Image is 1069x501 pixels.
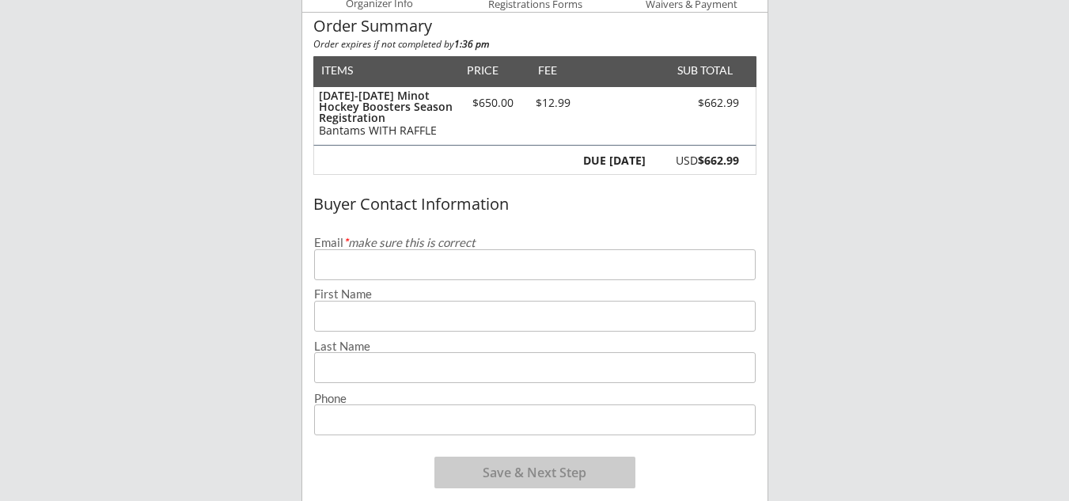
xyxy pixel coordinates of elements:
div: [DATE]-[DATE] Minot Hockey Boosters Season Registration [319,90,453,123]
div: FEE [527,65,568,76]
div: Order Summary [313,17,756,35]
em: make sure this is correct [343,235,476,249]
div: $650.00 [460,97,527,108]
div: Email [314,237,756,249]
div: SUB TOTAL [671,65,733,76]
div: Last Name [314,340,756,352]
div: Order expires if not completed by [313,40,756,49]
div: $12.99 [527,97,580,108]
div: USD [654,155,739,166]
div: PRICE [460,65,506,76]
div: DUE [DATE] [580,155,646,166]
div: Phone [314,393,756,404]
strong: 1:36 pm [454,37,489,51]
div: ITEMS [321,65,377,76]
div: Buyer Contact Information [313,195,756,213]
div: Bantams WITH RAFFLE [319,125,453,136]
strong: $662.99 [698,153,739,168]
button: Save & Next Step [434,457,635,488]
div: First Name [314,288,756,300]
div: $662.99 [650,97,739,108]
